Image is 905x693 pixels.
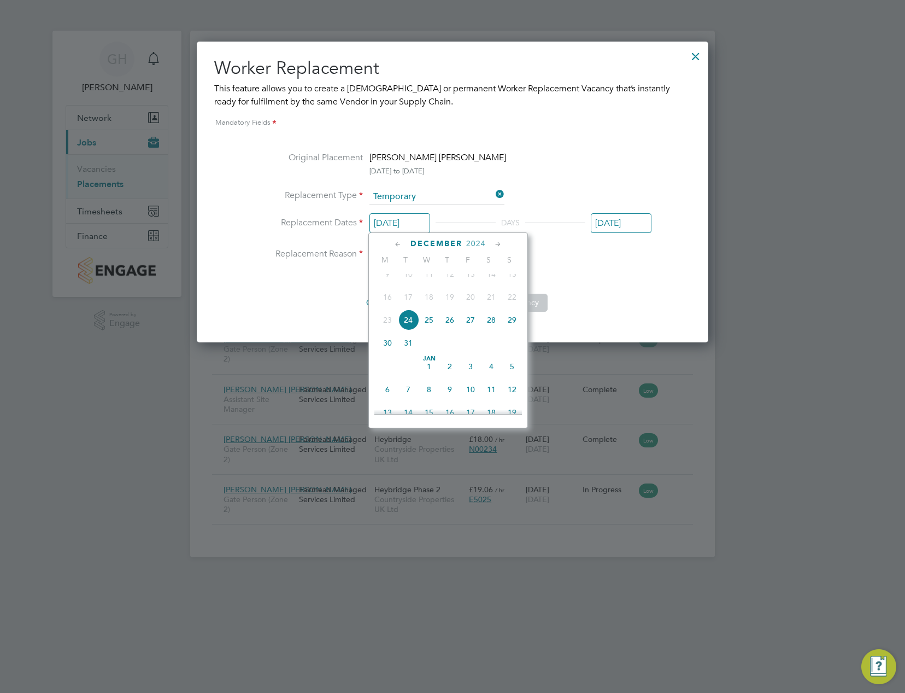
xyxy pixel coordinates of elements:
input: Select one [369,213,430,234]
span: 18 [481,402,502,423]
span: 13 [460,264,481,284]
span: W [416,255,437,265]
span: 2 [439,356,460,377]
span: 17 [398,287,419,307]
input: Select one [591,213,651,234]
span: 10 [398,264,419,284]
span: 14 [481,264,502,284]
span: 18 [419,287,439,307]
span: 2024 [466,239,486,248]
span: 27 [460,310,481,330]
span: 31 [398,333,419,353]
span: 4 [481,356,502,377]
input: Select one [369,189,504,205]
span: 1 [419,356,439,377]
span: 12 [439,264,460,284]
span: 11 [419,264,439,284]
span: 20 [460,287,481,307]
span: T [437,255,457,265]
span: 17 [460,402,481,423]
span: 5 [502,356,522,377]
button: Engage Resource Center [861,649,896,684]
label: Replacement Dates [254,216,363,234]
span: F [457,255,478,265]
button: Cancel [357,294,398,311]
span: 19 [439,287,460,307]
span: 23 [377,310,398,330]
span: 14 [398,402,419,423]
h2: Worker Replacement [214,57,691,80]
label: Replacement Reason [254,248,363,260]
span: M [374,255,395,265]
span: [PERSON_NAME] [PERSON_NAME] [369,152,506,163]
span: 29 [502,310,522,330]
span: 15 [502,264,522,284]
span: 3 [460,356,481,377]
span: Jan [419,356,439,362]
span: [DATE] to [DATE] [369,166,424,176]
span: 8 [419,379,439,400]
span: 9 [439,379,460,400]
span: 28 [481,310,502,330]
span: 21 [481,287,502,307]
span: S [478,255,499,265]
span: 30 [377,333,398,353]
span: 26 [439,310,460,330]
span: 19 [502,402,522,423]
span: 12 [502,379,522,400]
span: December [410,239,462,248]
label: Original Placement [254,151,363,176]
div: Mandatory Fields [214,117,691,129]
span: 24 [398,310,419,330]
label: Replacement Type [254,189,363,203]
span: 9 [377,264,398,284]
div: This feature allows you to create a [DEMOGRAPHIC_DATA] or permanent Worker Replacement Vacancy th... [214,82,691,108]
span: 16 [439,402,460,423]
span: 11 [481,379,502,400]
span: 7 [398,379,419,400]
span: 10 [460,379,481,400]
span: S [499,255,520,265]
div: DAYS [496,216,525,229]
span: T [395,255,416,265]
span: 15 [419,402,439,423]
span: 16 [377,287,398,307]
span: 6 [377,379,398,400]
span: 25 [419,310,439,330]
span: 13 [377,402,398,423]
span: 22 [502,287,522,307]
